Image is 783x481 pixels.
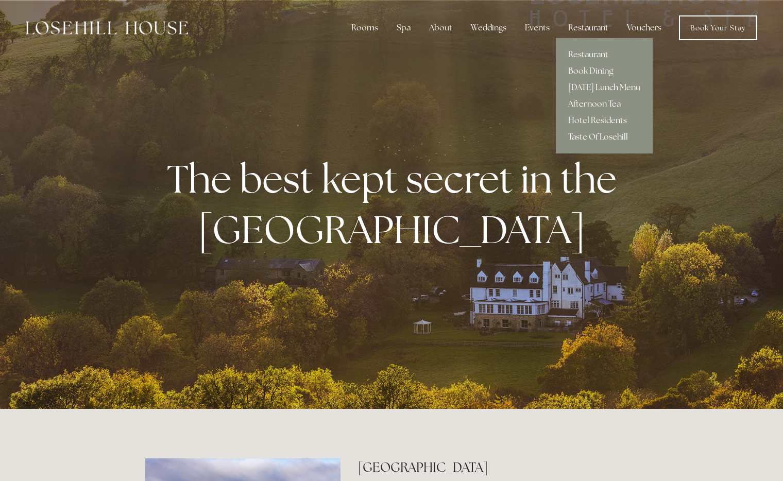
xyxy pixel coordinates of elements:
div: Restaurant [560,18,617,38]
a: Book Dining [556,63,653,79]
a: Restaurant [556,46,653,63]
div: About [421,18,461,38]
a: Book Your Stay [679,15,757,40]
a: Taste Of Losehill [556,129,653,145]
div: Spa [388,18,419,38]
div: Weddings [463,18,515,38]
div: Events [517,18,558,38]
a: Hotel Residents [556,112,653,129]
a: [DATE] Lunch Menu [556,79,653,96]
a: Afternoon Tea [556,96,653,112]
a: Vouchers [619,18,670,38]
h2: [GEOGRAPHIC_DATA] [358,458,638,476]
strong: The best kept secret in the [GEOGRAPHIC_DATA] [167,153,625,254]
img: Losehill House [26,21,188,35]
div: Rooms [343,18,386,38]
